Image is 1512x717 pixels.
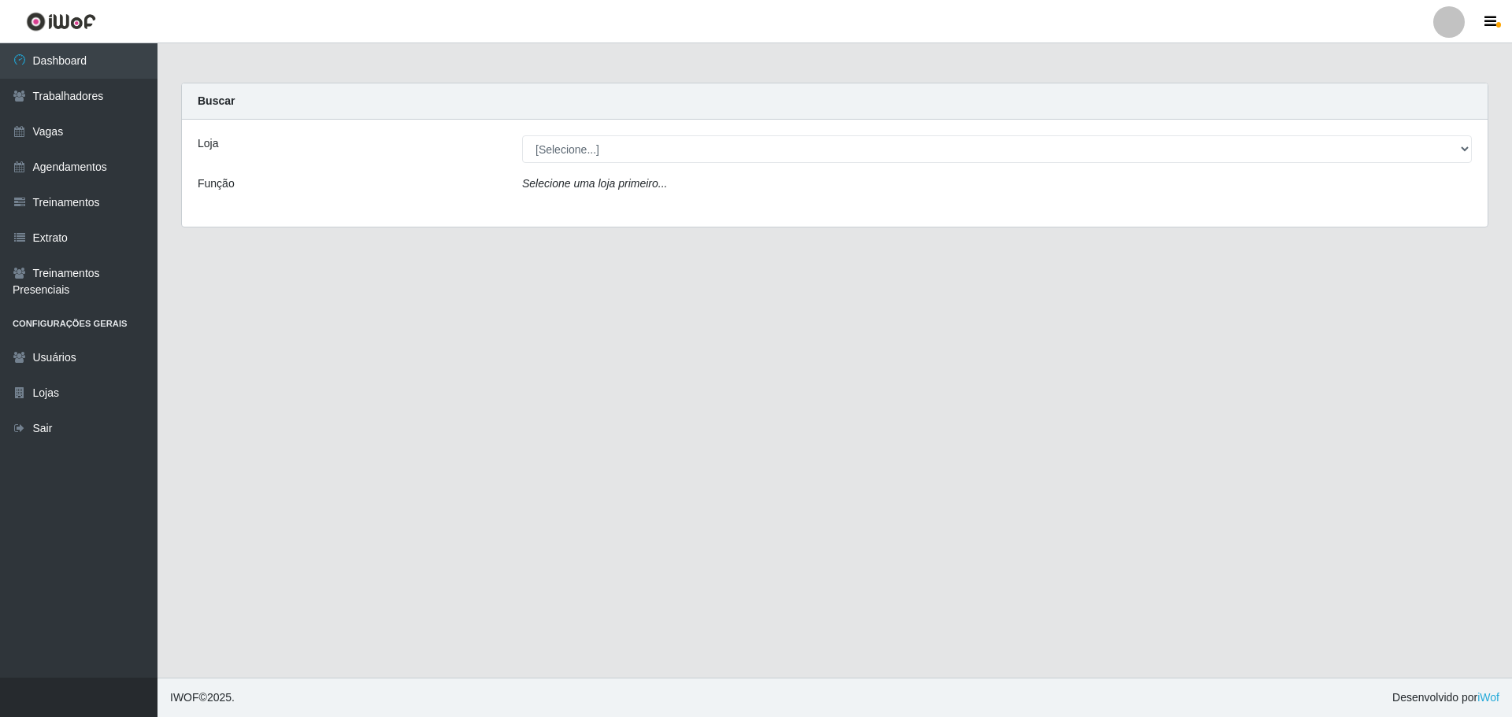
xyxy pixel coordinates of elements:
[1392,689,1499,706] span: Desenvolvido por
[170,689,235,706] span: © 2025 .
[170,691,199,704] span: IWOF
[198,94,235,107] strong: Buscar
[26,12,96,31] img: CoreUI Logo
[1477,691,1499,704] a: iWof
[198,176,235,192] label: Função
[198,135,218,152] label: Loja
[522,177,667,190] i: Selecione uma loja primeiro...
